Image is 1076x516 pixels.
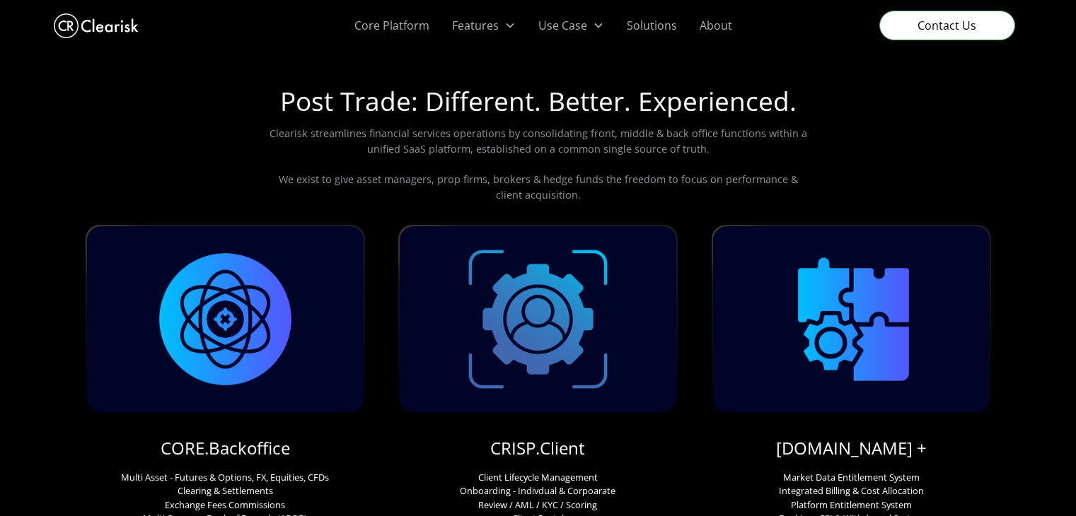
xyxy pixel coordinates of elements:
[879,11,1015,40] a: Contact Us
[54,10,139,42] a: home
[776,436,927,460] a: [DOMAIN_NAME] +
[280,86,797,126] h1: Post Trade: Different. Better. Experienced.
[452,17,499,34] div: Features
[267,126,810,202] p: Clearisk streamlines financial services operations by consolidating front, middle & back office f...
[490,436,585,460] a: CRISP.Client
[538,17,587,34] div: Use Case
[160,436,289,460] a: CORE.Backoffice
